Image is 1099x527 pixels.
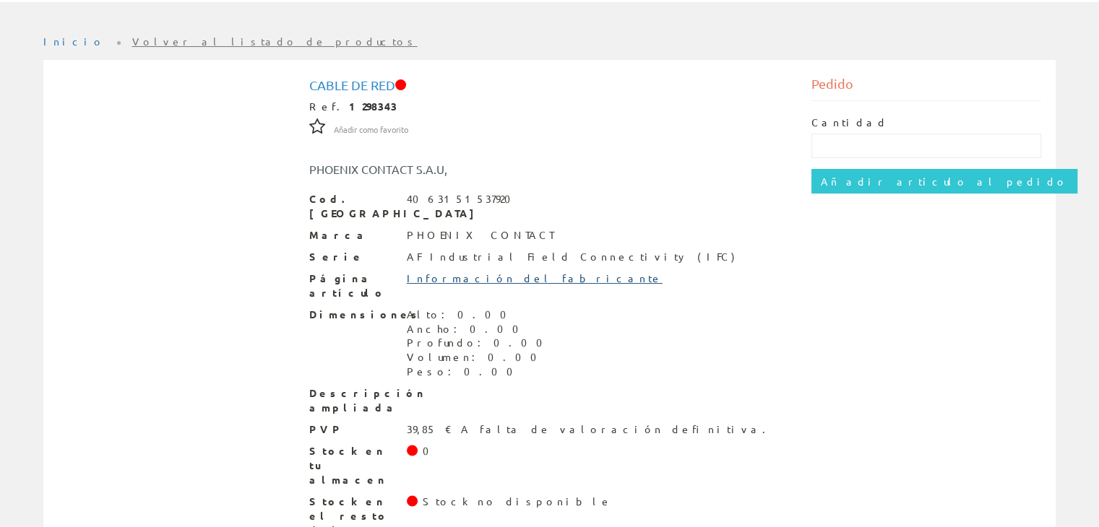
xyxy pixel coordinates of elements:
[407,308,551,322] div: Alto: 0.00
[407,322,551,336] div: Ancho: 0.00
[407,365,551,379] div: Peso: 0.00
[407,336,551,350] div: Profundo: 0.00
[132,35,418,48] a: Volver al listado de productos
[407,422,775,437] div: 39,85 € A falta de valoración definitiva.
[309,271,396,300] span: Página artículo
[423,444,438,458] div: 0
[349,100,397,113] strong: 1298343
[407,250,735,264] div: AF Industrial Field Connectivity (IFC)
[423,495,612,509] div: Stock no disponible
[309,192,396,221] span: Cod. [GEOGRAPHIC_DATA]
[309,308,396,322] span: Dimensiones
[407,271,663,284] a: Información del fabricante
[407,228,553,243] div: PHOENIX CONTACT
[309,422,396,437] span: PVP
[309,444,396,487] span: Stock en tu almacen
[334,124,408,136] span: Añadir como favorito
[309,250,396,264] span: Serie
[309,386,396,415] span: Descripción ampliada
[407,350,551,365] div: Volumen: 0.00
[43,35,105,48] a: Inicio
[298,161,592,178] div: PHOENIX CONTACT S.A.U,
[334,122,408,135] a: Añadir como favorito
[811,116,888,130] label: Cantidad
[309,228,396,243] span: Marca
[309,100,790,114] div: Ref.
[309,78,790,92] h1: Cable de red
[811,169,1077,193] input: Añadir artículo al pedido
[407,192,520,206] div: 4063151537920
[811,74,1041,101] div: Pedido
